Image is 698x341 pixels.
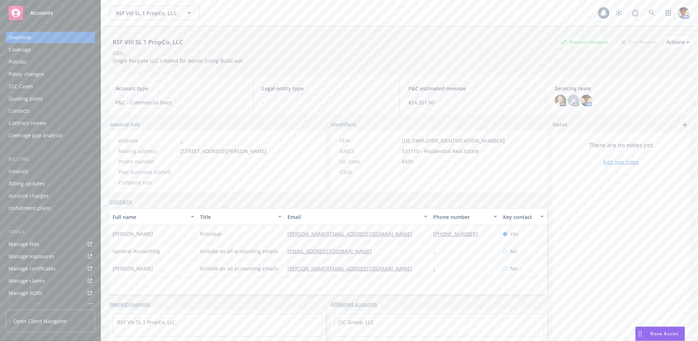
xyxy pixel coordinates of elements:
[6,93,95,104] a: Quoting plans
[6,263,95,274] a: Manage certificates
[6,32,95,43] a: Overview
[287,248,377,255] a: [EMAIL_ADDRESS][DOMAIN_NAME]
[402,168,404,176] span: -
[402,137,505,144] span: [US_EMPLOYER_IDENTIFICATION_NUMBER]
[433,248,441,255] a: -
[181,179,182,186] span: -
[6,105,95,117] a: Contacts
[6,130,95,141] a: Coverage gap analysis
[612,6,626,20] a: Stop snowing
[110,198,132,205] a: Contacts
[287,213,420,221] div: Email
[6,166,95,177] a: Invoices
[6,251,95,262] span: Manage exposures
[118,168,178,176] div: Year business started
[115,99,244,106] span: P&C - Commercial lines
[651,331,679,337] span: Nova Assist
[581,95,592,106] img: photo
[110,300,150,308] a: Named insureds
[9,263,56,274] div: Manage certificates
[262,99,391,106] span: -
[9,202,51,214] div: Installment plans
[553,121,567,129] span: Notes
[110,6,200,20] button: RSF VIII SL 1 PropCo, LLC
[113,213,186,221] div: Full name
[6,68,95,80] a: Policy changes
[181,158,182,165] span: -
[555,85,684,92] span: Servicing team
[340,137,399,144] div: FEIN
[618,37,661,46] div: Total Rewards
[510,247,517,255] span: No
[110,208,197,225] button: Full name
[331,300,377,308] a: Affiliated accounts
[118,137,178,144] div: Website
[116,9,178,17] span: RSF VIII SL 1 PropCo, LLC
[110,37,186,47] div: RSF VIII SL 1 PropCo, LLC
[9,178,45,189] div: Billing updates
[9,56,27,68] div: Policies
[678,7,689,19] img: photo
[402,147,479,155] span: 531110 - Residential Real Estate
[6,117,95,129] a: Contract review
[287,230,418,237] a: [PERSON_NAME][EMAIL_ADDRESS][DOMAIN_NAME]
[6,238,95,250] a: Manage files
[6,202,95,214] a: Installment plans
[433,265,441,272] a: -
[628,6,643,20] a: Report a Bug
[6,3,95,23] a: Accounts
[6,228,95,235] div: Tools
[6,56,95,68] a: Policies
[6,275,95,287] a: Manage claims
[113,230,153,238] span: [PERSON_NAME]
[181,168,182,176] span: -
[285,208,430,225] button: Email
[9,44,31,55] div: Coverage
[9,275,45,287] div: Manage claims
[510,265,517,272] span: No
[6,300,95,311] a: Summary of insurance
[9,190,49,202] div: Account charges
[9,93,43,104] div: Quoting plans
[661,6,676,20] a: Switch app
[339,319,374,326] a: J3C Group, LLC
[635,327,685,341] button: Nova Assist
[9,81,33,92] div: SSC Cases
[503,213,536,221] div: Key contact
[6,44,95,55] a: Coverage
[6,190,95,202] a: Account charges
[340,168,399,176] div: CSLB
[115,85,244,92] span: Account type
[181,137,182,144] a: -
[9,32,31,43] div: Overview
[197,208,285,225] button: Title
[9,68,44,80] div: Policy changes
[666,35,689,49] button: Actions
[287,265,418,272] a: [PERSON_NAME][EMAIL_ADDRESS][DOMAIN_NAME]
[510,230,518,238] span: Yes
[6,178,95,189] a: Billing updates
[557,37,612,46] div: Business Insurance
[408,99,537,106] span: $24,351.00
[433,230,484,237] a: [PHONE_NUMBER]
[200,230,221,238] span: Principal
[340,158,399,165] div: SIC code
[200,213,274,221] div: Title
[9,166,28,177] div: Invoices
[433,213,489,221] div: Phone number
[571,97,576,104] span: JK
[500,208,547,225] button: Key contact
[113,247,160,255] span: General Accounting
[113,265,153,272] span: [PERSON_NAME]
[181,147,267,155] span: [STREET_ADDRESS][PERSON_NAME]
[636,327,645,341] div: Drag to move
[9,238,39,250] div: Manage files
[603,158,639,166] a: Add new notes
[331,121,357,128] span: Identifiers
[30,10,53,16] span: Accounts
[118,158,178,165] div: Phone number
[9,300,63,311] div: Summary of insurance
[6,156,95,163] div: Billing
[13,317,67,325] span: Open Client Navigator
